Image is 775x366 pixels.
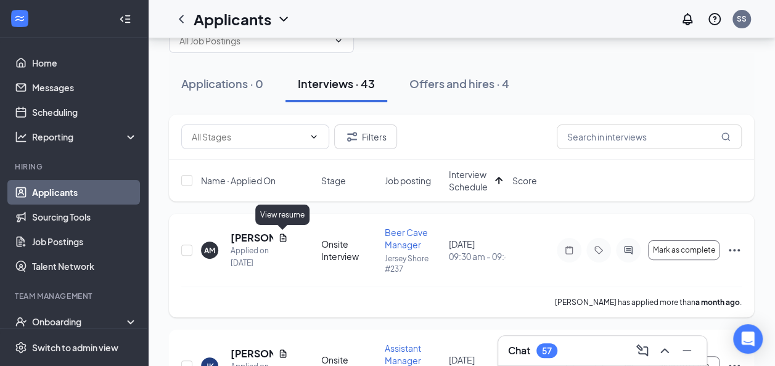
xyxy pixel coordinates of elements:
[321,174,346,187] span: Stage
[32,341,118,354] div: Switch to admin view
[653,246,715,254] span: Mark as complete
[15,315,27,328] svg: UserCheck
[679,343,694,358] svg: Minimize
[231,231,273,245] h5: [PERSON_NAME]
[449,238,505,262] div: [DATE]
[32,51,137,75] a: Home
[278,233,288,243] svg: Document
[721,132,731,142] svg: MagnifyingGlass
[655,341,675,360] button: ChevronUp
[201,174,276,187] span: Name · Applied On
[32,254,137,279] a: Talent Network
[231,347,273,360] h5: [PERSON_NAME]
[657,343,672,358] svg: ChevronUp
[32,229,137,254] a: Job Postings
[174,12,189,26] svg: ChevronLeft
[334,36,343,46] svg: ChevronDown
[231,245,288,269] div: Applied on [DATE]
[557,124,742,149] input: Search in interviews
[562,245,576,255] svg: Note
[385,174,431,187] span: Job posting
[321,238,377,262] div: Onsite Interview
[14,12,26,25] svg: WorkstreamLogo
[276,12,291,26] svg: ChevronDown
[334,124,397,149] button: Filter Filters
[508,344,530,357] h3: Chat
[32,315,127,328] div: Onboarding
[449,168,490,193] span: Interview Schedule
[181,76,263,91] div: Applications · 0
[695,298,740,307] b: a month ago
[648,240,720,260] button: Mark as complete
[255,205,310,225] div: View resume
[449,250,505,262] span: 09:30 am - 09:45 am
[204,245,215,256] div: AM
[591,245,606,255] svg: Tag
[727,243,742,258] svg: Ellipses
[733,324,763,354] div: Open Intercom Messenger
[194,9,271,30] h1: Applicants
[32,75,137,100] a: Messages
[119,13,131,25] svg: Collapse
[278,349,288,359] svg: Document
[677,341,697,360] button: Minimize
[385,343,421,366] span: Assistant Manager
[635,343,650,358] svg: ComposeMessage
[555,297,742,307] p: [PERSON_NAME] has applied more than .
[737,14,747,24] div: SS
[385,227,428,250] span: Beer Cave Manager
[345,129,359,144] svg: Filter
[32,180,137,205] a: Applicants
[707,12,722,26] svg: QuestionInfo
[298,76,375,91] div: Interviews · 43
[15,161,135,172] div: Hiring
[15,131,27,143] svg: Analysis
[542,346,552,356] div: 57
[633,341,652,360] button: ComposeMessage
[32,205,137,229] a: Sourcing Tools
[32,131,138,143] div: Reporting
[680,12,695,26] svg: Notifications
[385,253,441,274] p: Jersey Shore #237
[32,100,137,124] a: Scheduling
[512,174,537,187] span: Score
[192,130,304,144] input: All Stages
[621,245,636,255] svg: ActiveChat
[409,76,509,91] div: Offers and hires · 4
[179,34,329,47] input: All Job Postings
[309,132,319,142] svg: ChevronDown
[491,173,506,188] svg: ArrowUp
[15,291,135,301] div: Team Management
[15,341,27,354] svg: Settings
